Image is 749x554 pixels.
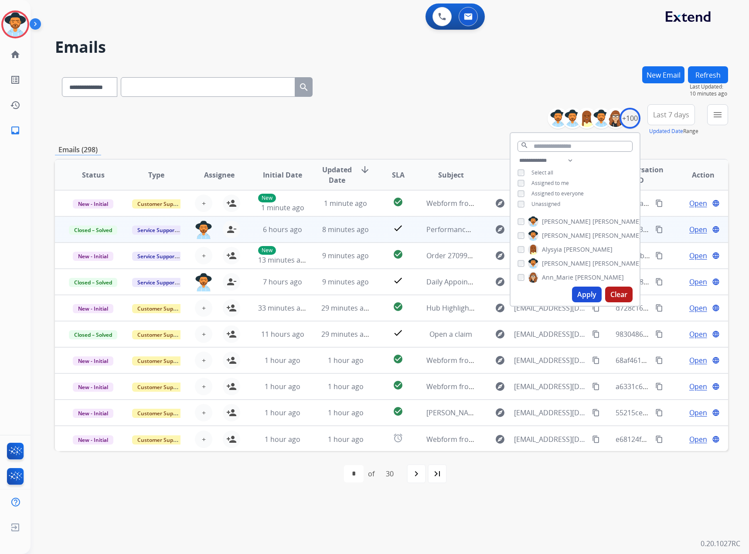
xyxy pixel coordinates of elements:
span: Order 2709960026 [426,251,487,260]
button: Updated Date [649,128,683,135]
span: Hub Highlight: Simplify Claims. Protect Margins. Deliver Better Service. [426,303,657,313]
span: 1 minute ago [324,198,367,208]
span: Last 7 days [653,113,689,116]
mat-icon: check [393,328,403,338]
span: Assigned to everyone [531,190,584,197]
span: + [202,381,206,392]
span: [PERSON_NAME] [564,245,613,254]
mat-icon: person_add [226,198,237,209]
mat-icon: content_copy [655,199,663,207]
button: Refresh [688,66,728,83]
span: [PERSON_NAME] [592,231,641,240]
mat-icon: check_circle [393,249,403,260]
span: Service Support [132,252,182,261]
span: New - Initial [73,356,113,366]
span: Subject [438,170,464,180]
mat-icon: person_add [226,407,237,418]
mat-icon: content_copy [655,435,663,443]
mat-icon: menu [712,109,723,120]
mat-icon: content_copy [592,356,600,364]
mat-icon: content_copy [655,226,663,233]
span: 1 hour ago [265,382,300,391]
button: Last 7 days [647,104,695,125]
div: 30 [379,465,401,482]
mat-icon: content_copy [592,409,600,417]
mat-icon: check [393,275,403,286]
mat-icon: explore [495,250,505,261]
span: [PERSON_NAME] [592,217,641,226]
span: [PERSON_NAME] [542,231,591,240]
mat-icon: explore [495,381,505,392]
span: Open [689,329,707,339]
mat-icon: person_add [226,329,237,339]
span: New - Initial [73,252,113,261]
mat-icon: check_circle [393,354,403,364]
div: +100 [620,108,640,129]
span: Service Support [132,226,182,235]
span: [EMAIL_ADDRESS][DOMAIN_NAME] [514,329,588,339]
mat-icon: history [10,100,20,110]
mat-icon: person_add [226,434,237,445]
mat-icon: content_copy [655,330,663,338]
span: 29 minutes ago [321,303,372,313]
span: 33 minutes ago [258,303,309,313]
button: + [195,431,212,448]
span: Closed – Solved [69,226,117,235]
span: 1 hour ago [328,356,364,365]
button: + [195,404,212,421]
mat-icon: explore [495,407,505,418]
mat-icon: content_copy [655,252,663,260]
span: Webform from [EMAIL_ADDRESS][DOMAIN_NAME] on [DATE] [426,382,624,391]
span: Assignee [204,170,235,180]
span: [EMAIL_ADDRESS][DOMAIN_NAME] [514,407,588,418]
mat-icon: explore [495,198,505,209]
img: agent-avatar [195,221,212,239]
mat-icon: person_add [226,303,237,313]
span: Customer Support [132,304,189,313]
span: Select all [531,169,553,176]
span: 1 hour ago [265,408,300,417]
span: Service Support [132,278,182,287]
span: Type [148,170,164,180]
span: Open [689,277,707,287]
span: Range [649,127,698,135]
img: agent-avatar [195,273,212,291]
span: [PERSON_NAME] [592,259,641,268]
span: 1 hour ago [328,408,364,417]
mat-icon: navigate_next [411,469,422,479]
span: + [202,250,206,261]
span: 1 hour ago [265,356,300,365]
span: + [202,355,206,366]
span: [EMAIL_ADDRESS][DOMAIN_NAME] [514,355,588,366]
span: 9 minutes ago [322,277,369,287]
span: 11 hours ago [261,329,304,339]
button: + [195,352,212,369]
mat-icon: check_circle [393,406,403,417]
span: Last Updated: [690,83,728,90]
mat-icon: language [712,383,720,390]
button: + [195,247,212,264]
mat-icon: alarm [393,433,403,443]
mat-icon: content_copy [592,304,600,312]
span: Webform from [EMAIL_ADDRESS][DOMAIN_NAME] on [DATE] [426,434,624,444]
p: Emails (298) [55,144,101,155]
span: 68af4615-74e6-4f5e-b33a-374fca295626 [616,356,745,365]
mat-icon: content_copy [655,383,663,390]
mat-icon: home [10,49,20,60]
p: New [258,246,276,255]
mat-icon: check_circle [393,380,403,390]
mat-icon: language [712,409,720,417]
span: Open [689,224,707,235]
mat-icon: arrow_downward [360,164,370,175]
span: 8 minutes ago [322,225,369,234]
span: [EMAIL_ADDRESS][DOMAIN_NAME] [514,303,588,313]
span: 1 hour ago [265,434,300,444]
span: + [202,198,206,209]
span: Open a claim [429,329,472,339]
mat-icon: search [521,141,528,149]
span: Open [689,303,707,313]
mat-icon: explore [495,303,505,313]
span: 6 hours ago [263,225,302,234]
span: [PERSON_NAME] [542,259,591,268]
p: 0.20.1027RC [701,538,740,549]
